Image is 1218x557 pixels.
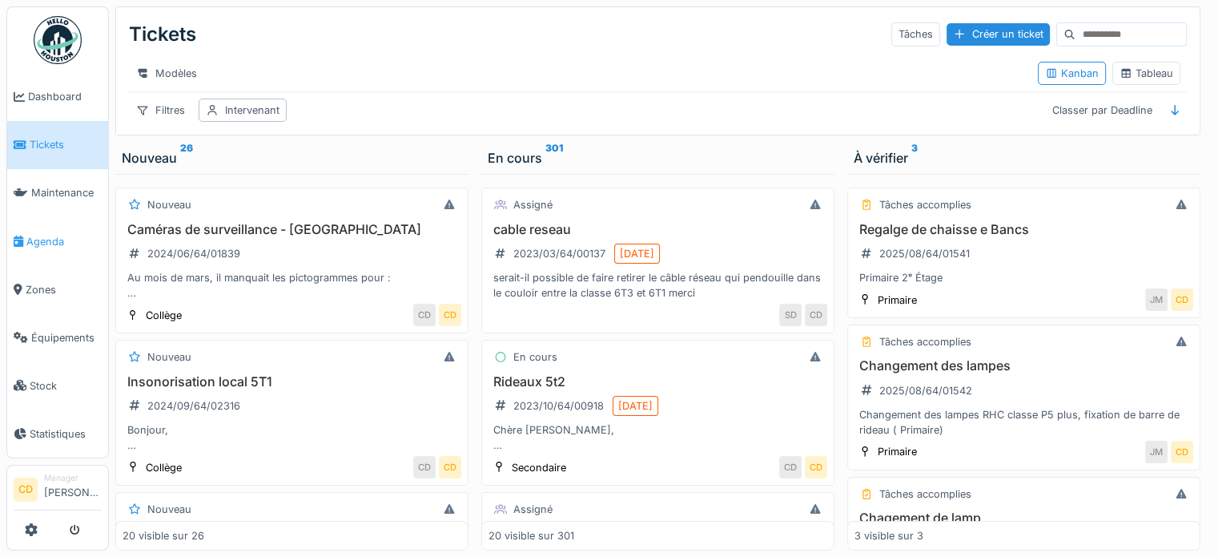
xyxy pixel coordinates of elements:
[147,349,191,365] div: Nouveau
[879,197,971,212] div: Tâches accomplies
[879,246,970,261] div: 2025/08/64/01541
[413,304,436,326] div: CD
[488,374,827,389] h3: Rideaux 5t2
[513,197,553,212] div: Assigné
[513,398,604,414] div: 2023/10/64/00918
[7,121,108,169] a: Tickets
[146,308,182,323] div: Collège
[1045,66,1099,81] div: Kanban
[1045,99,1160,122] div: Classer par Deadline
[805,456,827,478] div: CD
[805,304,827,326] div: CD
[513,349,557,365] div: En cours
[512,460,566,475] div: Secondaire
[7,217,108,265] a: Agenda
[488,528,574,543] div: 20 visible sur 301
[1145,441,1168,463] div: JM
[30,426,102,442] span: Statistiques
[620,246,654,261] div: [DATE]
[129,99,192,122] div: Filtres
[779,304,802,326] div: SD
[513,246,605,261] div: 2023/03/64/00137
[7,73,108,121] a: Dashboard
[30,137,102,152] span: Tickets
[854,358,1193,373] h3: Changement des lampes
[7,410,108,458] a: Statistiques
[879,334,971,349] div: Tâches accomplies
[878,444,917,459] div: Primaire
[26,234,102,249] span: Agenda
[854,148,1194,168] div: À vérifier
[14,478,38,502] li: CD
[947,23,1050,45] div: Créer un ticket
[28,89,102,104] span: Dashboard
[879,486,971,502] div: Tâches accomplies
[147,502,191,517] div: Nouveau
[488,222,827,237] h3: cable reseau
[225,103,279,118] div: Intervenant
[545,148,563,168] sup: 301
[439,304,461,326] div: CD
[147,197,191,212] div: Nouveau
[439,456,461,478] div: CD
[488,148,828,168] div: En cours
[854,270,1193,285] div: Primaire 2ᵉ Étage
[44,472,102,484] div: Manager
[122,148,462,168] div: Nouveau
[14,472,102,511] a: CD Manager[PERSON_NAME]
[911,148,918,168] sup: 3
[44,472,102,507] li: [PERSON_NAME]
[1120,66,1173,81] div: Tableau
[123,528,204,543] div: 20 visible sur 26
[878,293,917,308] div: Primaire
[854,511,1193,526] h3: Chagement de lamp
[123,270,461,301] div: Au mois de mars, il manquait les pictogrammes pour : 1. Grille [PERSON_NAME] 2. [GEOGRAPHIC_DATA]...
[7,313,108,361] a: Équipements
[854,407,1193,438] div: Changement des lampes RHC classe P5 plus, fixation de barre de rideau ( Primaire)
[1171,441,1193,463] div: CD
[618,398,653,414] div: [DATE]
[7,361,108,410] a: Stock
[879,383,972,398] div: 2025/08/64/01542
[129,62,204,85] div: Modèles
[123,222,461,237] h3: Caméras de surveillance - [GEOGRAPHIC_DATA]
[31,185,102,200] span: Maintenance
[147,246,240,261] div: 2024/06/64/01839
[854,222,1193,237] h3: Regalge de chaisse e Bancs
[1171,289,1193,311] div: CD
[123,422,461,453] div: Bonjour, J'entame ma 5eme année de titulariat dans la 5T1, et je prends enfin la peine de vous fa...
[26,282,102,297] span: Zones
[779,456,802,478] div: CD
[30,378,102,394] span: Stock
[1145,289,1168,311] div: JM
[31,330,102,345] span: Équipements
[413,456,436,478] div: CD
[180,148,193,168] sup: 26
[34,16,82,64] img: Badge_color-CXgf-gQk.svg
[129,14,196,55] div: Tickets
[7,169,108,217] a: Maintenance
[854,528,923,543] div: 3 visible sur 3
[7,265,108,313] a: Zones
[891,22,940,46] div: Tâches
[146,460,182,475] div: Collège
[123,374,461,389] h3: Insonorisation local 5T1
[513,502,553,517] div: Assigné
[147,398,240,414] div: 2024/09/64/02316
[488,270,827,301] div: serait-il possible de faire retirer le câble réseau qui pendouille dans le couloir entre la class...
[488,422,827,453] div: Chère [PERSON_NAME], Il n’y a qu’un seul rideau en 5t2 et cela rend les projections très difficil...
